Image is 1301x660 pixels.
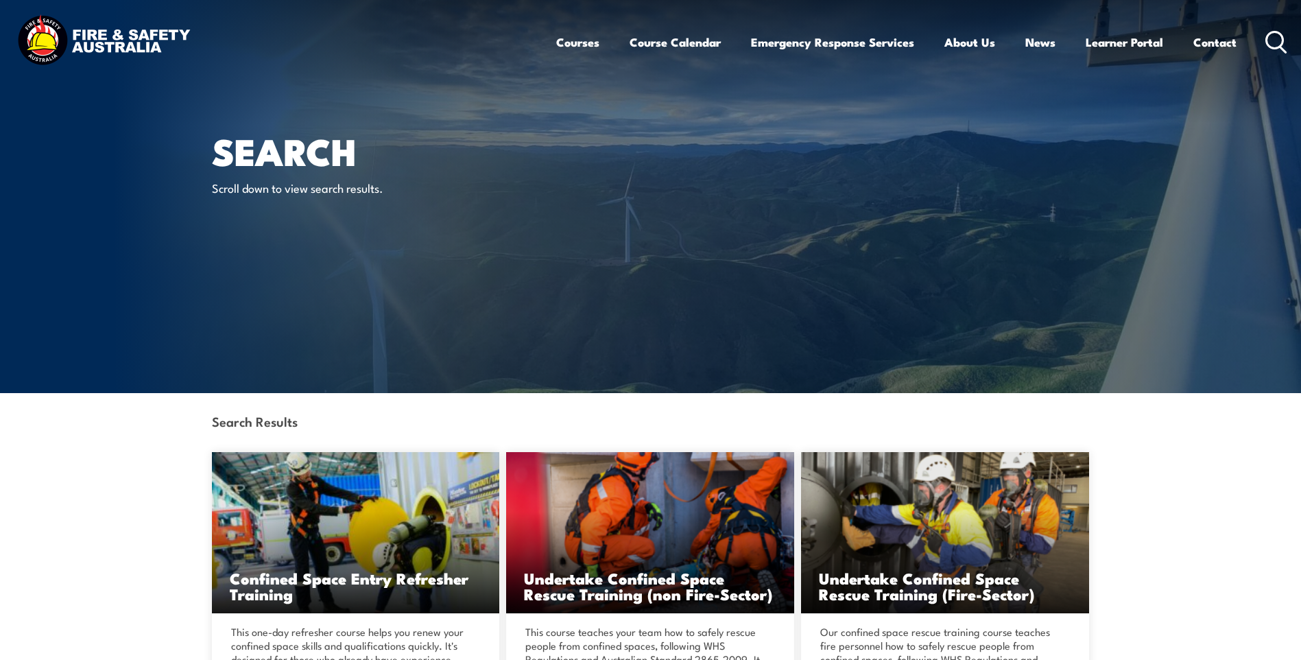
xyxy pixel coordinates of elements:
h3: Undertake Confined Space Rescue Training (non Fire-Sector) [524,570,776,602]
a: Emergency Response Services [751,24,914,60]
a: Courses [556,24,599,60]
img: Confined Space Entry Training [212,452,500,613]
strong: Search Results [212,412,298,430]
p: Scroll down to view search results. [212,180,462,196]
img: Undertake Confined Space Rescue Training (non Fire-Sector) (2) [506,452,794,613]
a: About Us [944,24,995,60]
a: Undertake Confined Space Rescue Training (Fire-Sector) [801,452,1089,613]
img: Undertake Confined Space Rescue (Fire-Sector) TRAINING [801,452,1089,613]
h1: Search [212,134,551,167]
a: Confined Space Entry Refresher Training [212,452,500,613]
a: News [1025,24,1055,60]
a: Contact [1193,24,1237,60]
h3: Confined Space Entry Refresher Training [230,570,482,602]
h3: Undertake Confined Space Rescue Training (Fire-Sector) [819,570,1071,602]
a: Course Calendar [630,24,721,60]
a: Learner Portal [1086,24,1163,60]
a: Undertake Confined Space Rescue Training (non Fire-Sector) [506,452,794,613]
